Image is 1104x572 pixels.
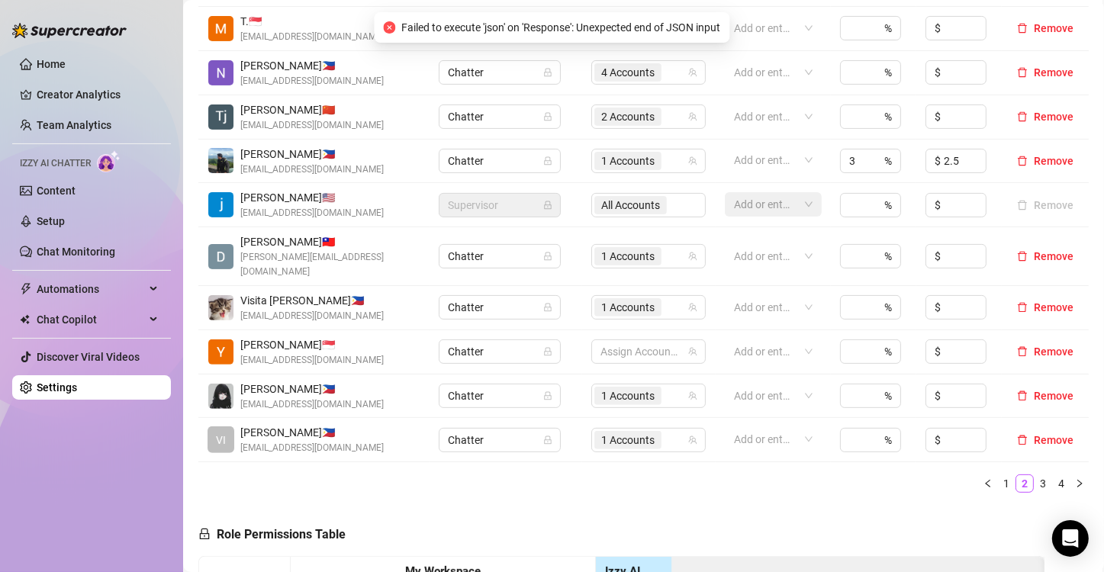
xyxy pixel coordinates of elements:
[1017,390,1028,401] span: delete
[1017,302,1028,313] span: delete
[1034,250,1073,262] span: Remove
[20,283,32,295] span: thunderbolt
[1052,520,1089,557] div: Open Intercom Messenger
[240,30,384,44] span: [EMAIL_ADDRESS][DOMAIN_NAME]
[594,298,661,317] span: 1 Accounts
[1017,346,1028,357] span: delete
[543,201,552,210] span: lock
[448,61,552,84] span: Chatter
[688,252,697,261] span: team
[1011,431,1080,449] button: Remove
[37,119,111,131] a: Team Analytics
[20,156,91,171] span: Izzy AI Chatter
[1034,22,1073,34] span: Remove
[384,21,396,34] span: close-circle
[1011,152,1080,170] button: Remove
[601,108,655,125] span: 2 Accounts
[983,479,993,488] span: left
[601,432,655,448] span: 1 Accounts
[240,74,384,88] span: [EMAIL_ADDRESS][DOMAIN_NAME]
[240,233,420,250] span: [PERSON_NAME] 🇹🇼
[208,148,233,173] img: John
[543,252,552,261] span: lock
[594,63,661,82] span: 4 Accounts
[1017,23,1028,34] span: delete
[208,192,233,217] img: jocelyne espinosa
[208,244,233,269] img: Dale Jacolba
[37,246,115,258] a: Chat Monitoring
[594,431,661,449] span: 1 Accounts
[543,303,552,312] span: lock
[688,68,697,77] span: team
[1011,196,1080,214] button: Remove
[1052,474,1070,493] li: 4
[37,351,140,363] a: Discover Viral Videos
[216,432,226,448] span: VI
[240,57,384,74] span: [PERSON_NAME] 🇵🇭
[1011,387,1080,405] button: Remove
[198,525,346,544] h5: Role Permissions Table
[97,150,121,172] img: AI Chatter
[448,384,552,407] span: Chatter
[448,105,552,128] span: Chatter
[543,347,552,356] span: lock
[448,429,552,451] span: Chatter
[688,112,697,121] span: team
[240,353,384,368] span: [EMAIL_ADDRESS][DOMAIN_NAME]
[1011,298,1080,317] button: Remove
[1017,251,1028,262] span: delete
[688,156,697,165] span: team
[543,68,552,77] span: lock
[198,528,211,540] span: lock
[240,101,384,118] span: [PERSON_NAME] 🇨🇳
[601,64,655,81] span: 4 Accounts
[1017,111,1028,122] span: delete
[37,277,145,301] span: Automations
[1034,474,1052,493] li: 3
[594,152,661,170] span: 1 Accounts
[20,314,30,325] img: Chat Copilot
[208,104,233,130] img: Tj Espiritu
[37,185,76,197] a: Content
[208,295,233,320] img: Visita Renz Edward
[1034,345,1073,358] span: Remove
[1011,342,1080,361] button: Remove
[543,112,552,121] span: lock
[1053,475,1070,492] a: 4
[543,435,552,445] span: lock
[240,381,384,397] span: [PERSON_NAME] 🇵🇭
[1034,155,1073,167] span: Remove
[594,387,661,405] span: 1 Accounts
[37,82,159,107] a: Creator Analytics
[12,23,127,38] img: logo-BBDzfeDw.svg
[448,296,552,319] span: Chatter
[1017,67,1028,78] span: delete
[208,384,233,409] img: Cris Napay
[37,215,65,227] a: Setup
[1034,434,1073,446] span: Remove
[240,13,384,30] span: T. 🇸🇬
[240,292,384,309] span: Visita [PERSON_NAME] 🇵🇭
[998,475,1015,492] a: 1
[1016,475,1033,492] a: 2
[997,474,1015,493] li: 1
[240,397,384,412] span: [EMAIL_ADDRESS][DOMAIN_NAME]
[601,153,655,169] span: 1 Accounts
[1034,66,1073,79] span: Remove
[1034,301,1073,313] span: Remove
[1035,475,1051,492] a: 3
[594,247,661,265] span: 1 Accounts
[1034,390,1073,402] span: Remove
[37,381,77,394] a: Settings
[688,391,697,400] span: team
[208,339,233,365] img: Yhaneena April
[601,387,655,404] span: 1 Accounts
[1070,474,1089,493] button: right
[979,474,997,493] button: left
[240,441,384,455] span: [EMAIL_ADDRESS][DOMAIN_NAME]
[448,194,552,217] span: Supervisor
[448,149,552,172] span: Chatter
[1015,474,1034,493] li: 2
[594,108,661,126] span: 2 Accounts
[1011,247,1080,265] button: Remove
